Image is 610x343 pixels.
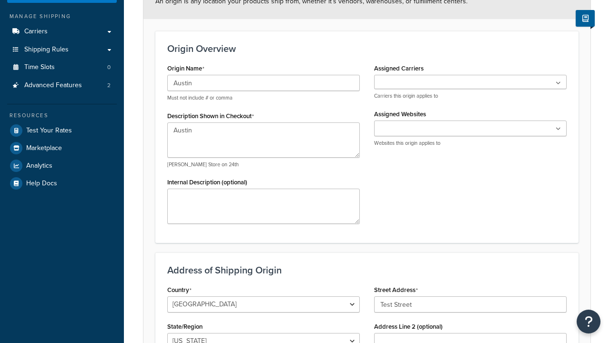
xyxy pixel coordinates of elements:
label: Origin Name [167,65,204,72]
span: Help Docs [26,180,57,188]
span: Shipping Rules [24,46,69,54]
span: Test Your Rates [26,127,72,135]
p: Carriers this origin applies to [374,92,567,100]
span: 0 [107,63,111,71]
label: Description Shown in Checkout [167,112,254,120]
a: Analytics [7,157,117,174]
label: Assigned Websites [374,111,426,118]
a: Advanced Features2 [7,77,117,94]
p: Must not include # or comma [167,94,360,101]
p: Websites this origin applies to [374,140,567,147]
span: Marketplace [26,144,62,152]
span: Analytics [26,162,52,170]
label: Address Line 2 (optional) [374,323,443,330]
a: Test Your Rates [7,122,117,139]
span: Time Slots [24,63,55,71]
div: Resources [7,111,117,120]
label: State/Region [167,323,203,330]
label: Country [167,286,192,294]
a: Marketplace [7,140,117,157]
label: Internal Description (optional) [167,179,247,186]
h3: Origin Overview [167,43,567,54]
p: [PERSON_NAME] Store on 24th [167,161,360,168]
label: Assigned Carriers [374,65,424,72]
a: Help Docs [7,175,117,192]
li: Advanced Features [7,77,117,94]
a: Shipping Rules [7,41,117,59]
button: Open Resource Center [577,310,600,333]
span: Carriers [24,28,48,36]
a: Carriers [7,23,117,40]
h3: Address of Shipping Origin [167,265,567,275]
label: Street Address [374,286,418,294]
li: Time Slots [7,59,117,76]
span: 2 [107,81,111,90]
div: Manage Shipping [7,12,117,20]
span: Advanced Features [24,81,82,90]
a: Time Slots0 [7,59,117,76]
textarea: Austin [167,122,360,158]
button: Show Help Docs [576,10,595,27]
